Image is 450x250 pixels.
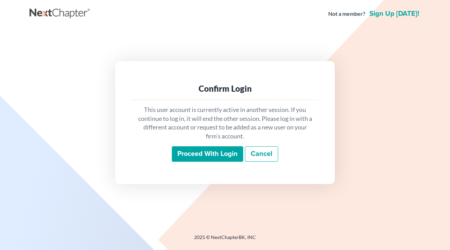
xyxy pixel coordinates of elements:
div: Confirm Login [137,83,313,94]
a: Sign up [DATE]! [368,10,421,17]
p: This user account is currently active in another session. If you continue to log in, it will end ... [137,105,313,141]
div: 2025 © NextChapterBK, INC [29,234,421,246]
input: Proceed with login [172,146,243,162]
strong: Not a member? [328,10,365,18]
a: Cancel [245,146,278,162]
